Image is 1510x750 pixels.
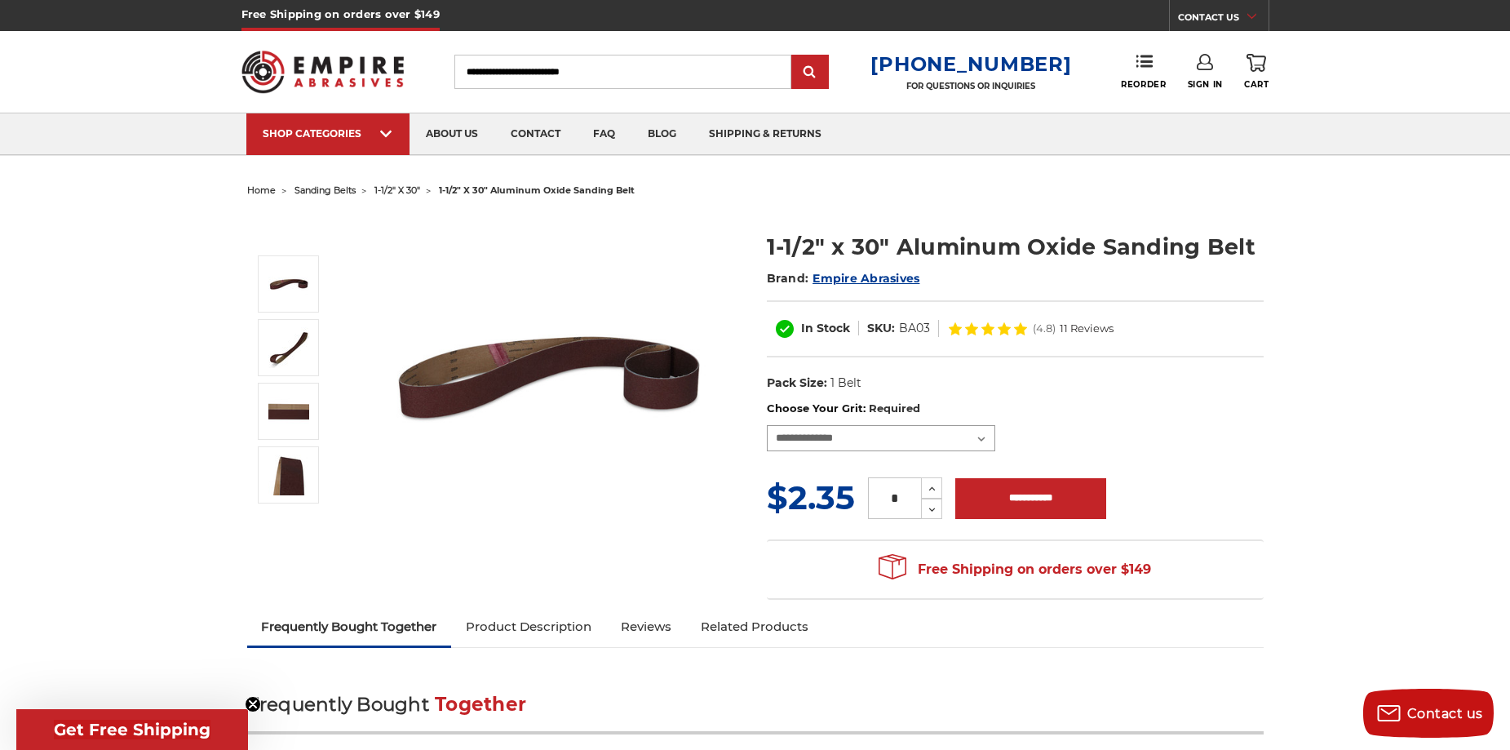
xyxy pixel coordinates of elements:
span: 11 Reviews [1060,323,1114,334]
a: Reorder [1121,54,1166,89]
a: Empire Abrasives [813,271,919,286]
span: Cart [1244,79,1269,90]
button: Close teaser [245,696,261,712]
small: Required [869,402,920,415]
span: (4.8) [1033,323,1056,334]
p: FOR QUESTIONS OR INQUIRIES [870,81,1071,91]
div: Get Free ShippingClose teaser [16,709,248,750]
button: Contact us [1363,689,1494,738]
img: 1-1/2" x 30" Aluminum Oxide Sanding Belt [268,327,309,368]
a: sanding belts [294,184,356,196]
span: 1-1/2" x 30" aluminum oxide sanding belt [439,184,635,196]
span: Together [435,693,526,716]
a: shipping & returns [693,113,838,155]
a: Frequently Bought Together [247,609,452,645]
div: SHOP CATEGORIES [263,127,393,140]
h1: 1-1/2" x 30" Aluminum Oxide Sanding Belt [767,231,1264,263]
span: Frequently Bought [247,693,429,716]
span: Sign In [1188,79,1223,90]
img: 1-1/2" x 30" - Aluminum Oxide Sanding Belt [268,455,309,495]
img: Empire Abrasives [241,40,405,104]
a: blog [631,113,693,155]
input: Submit [794,56,826,89]
span: Contact us [1407,706,1483,721]
dt: Pack Size: [767,375,827,392]
span: Get Free Shipping [54,720,210,739]
span: Free Shipping on orders over $149 [879,553,1151,586]
dd: 1 Belt [830,375,861,392]
span: Reorder [1121,79,1166,90]
a: Cart [1244,54,1269,90]
span: $2.35 [767,477,855,517]
a: [PHONE_NUMBER] [870,52,1071,76]
a: Related Products [686,609,823,645]
label: Choose Your Grit: [767,401,1264,417]
a: 1-1/2" x 30" [374,184,420,196]
img: 1-1/2" x 30" Sanding Belt - Aluminum Oxide [268,264,309,304]
a: home [247,184,276,196]
a: CONTACT US [1178,8,1269,31]
a: contact [494,113,577,155]
span: Brand: [767,271,809,286]
img: 1-1/2" x 30" Sanding Belt - Aluminum Oxide [387,214,713,540]
dt: SKU: [867,320,895,337]
a: Reviews [606,609,686,645]
span: In Stock [801,321,850,335]
a: about us [410,113,494,155]
a: faq [577,113,631,155]
img: 1-1/2" x 30" AOX Sanding Belt [268,391,309,432]
dd: BA03 [899,320,930,337]
a: Product Description [451,609,606,645]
